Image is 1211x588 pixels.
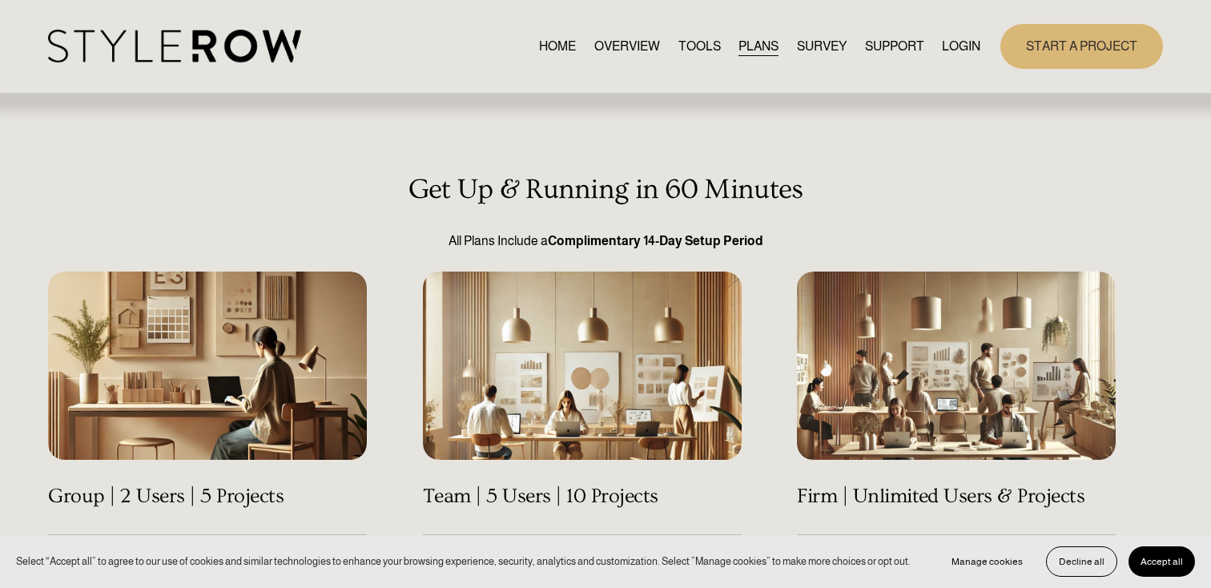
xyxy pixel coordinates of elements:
h4: Team | 5 Users | 10 Projects [423,485,742,509]
span: Decline all [1059,556,1104,567]
button: Accept all [1129,546,1195,577]
a: SURVEY [797,35,847,57]
strong: Complimentary 14-Day Setup Period [548,234,763,248]
span: SUPPORT [865,37,924,56]
img: StyleRow [48,30,300,62]
h4: Firm | Unlimited Users & Projects [797,485,1116,509]
h4: Group | 2 Users | 5 Projects [48,485,367,509]
p: Select “Accept all” to agree to our use of cookies and similar technologies to enhance your brows... [16,554,911,569]
span: Accept all [1141,556,1183,567]
a: LOGIN [942,35,980,57]
a: OVERVIEW [594,35,660,57]
p: All Plans Include a [48,232,1162,251]
button: Manage cookies [939,546,1035,577]
a: PLANS [738,35,778,57]
a: HOME [539,35,576,57]
span: Manage cookies [951,556,1023,567]
button: Decline all [1046,546,1117,577]
a: folder dropdown [865,35,924,57]
a: TOOLS [678,35,721,57]
h3: Get Up & Running in 60 Minutes [48,174,1162,206]
a: START A PROJECT [1000,24,1163,68]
